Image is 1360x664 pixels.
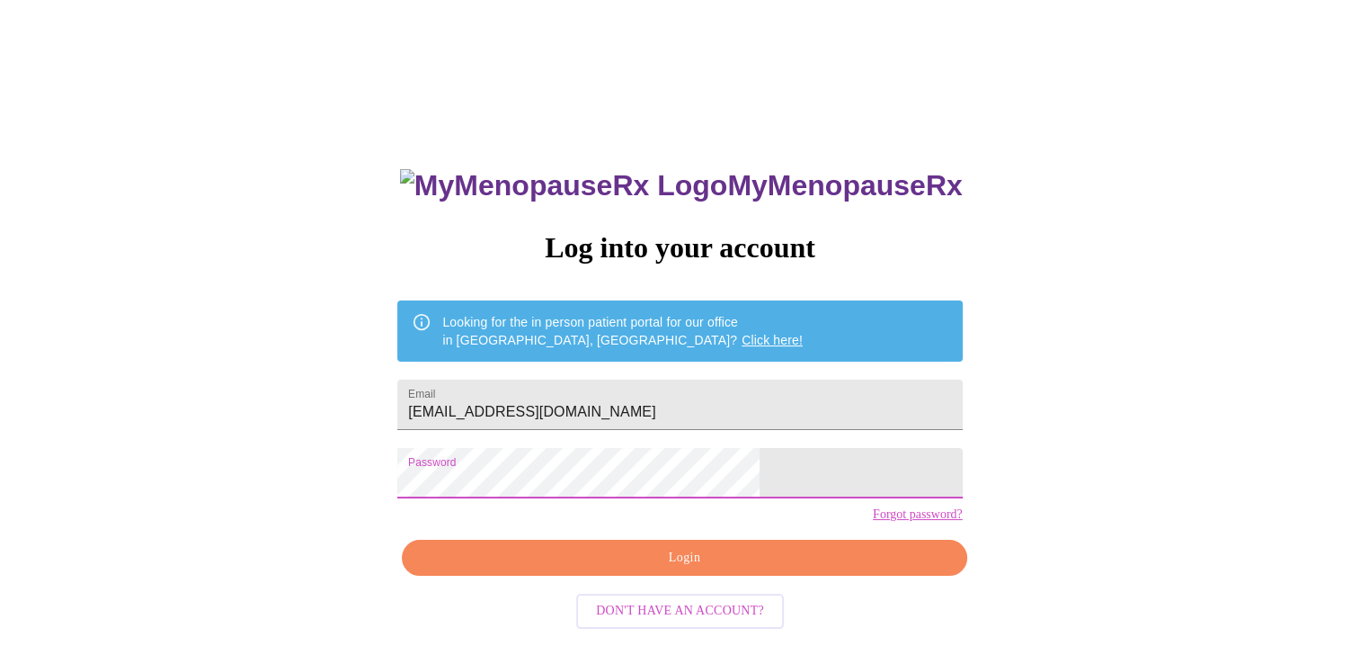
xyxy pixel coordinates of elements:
[400,169,963,202] h3: MyMenopauseRx
[400,169,727,202] img: MyMenopauseRx Logo
[576,594,784,629] button: Don't have an account?
[596,600,764,623] span: Don't have an account?
[397,231,962,265] h3: Log into your account
[422,547,946,570] span: Login
[442,306,803,356] div: Looking for the in person patient portal for our office in [GEOGRAPHIC_DATA], [GEOGRAPHIC_DATA]?
[572,602,788,617] a: Don't have an account?
[742,333,803,347] a: Click here!
[873,507,963,522] a: Forgot password?
[402,540,966,577] button: Login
